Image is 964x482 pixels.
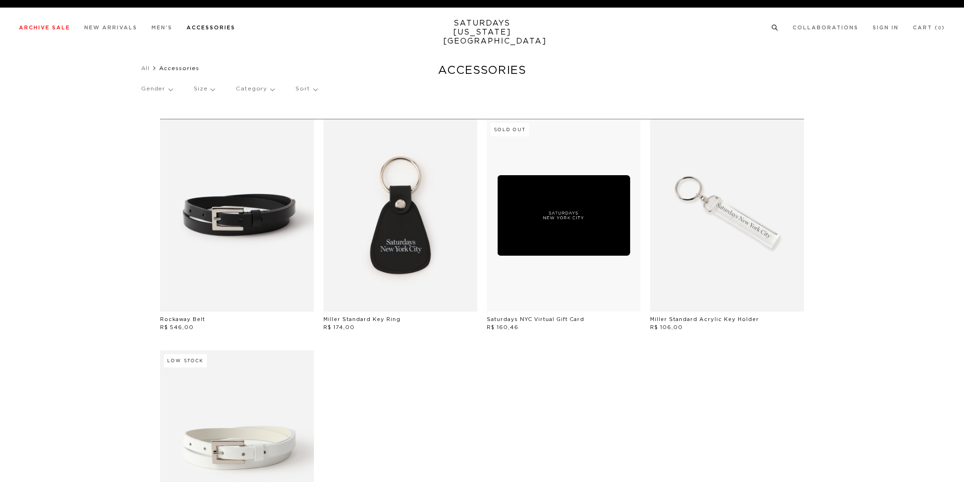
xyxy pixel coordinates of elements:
small: 0 [938,26,942,30]
a: Archive Sale [19,25,70,30]
div: Low Stock [164,354,207,367]
a: All [141,65,150,71]
span: R$ 160,46 [487,325,518,330]
span: Accessories [159,65,199,71]
a: Collaborations [793,25,858,30]
a: Miller Standard Acrylic Key Holder [650,317,759,322]
a: New Arrivals [84,25,137,30]
a: Saturdays NYC Virtual Gift Card [487,317,584,322]
span: R$ 106,00 [650,325,683,330]
a: Men's [152,25,172,30]
a: Miller Standard Key Ring [323,317,401,322]
span: R$ 174,00 [323,325,355,330]
a: Rockaway Belt [160,317,205,322]
a: SATURDAYS[US_STATE][GEOGRAPHIC_DATA] [443,19,521,46]
a: Cart (0) [913,25,945,30]
div: Sold Out [491,123,529,136]
span: R$ 546,00 [160,325,194,330]
a: Sign In [873,25,899,30]
p: Category [236,78,274,100]
p: Gender [141,78,172,100]
p: Size [194,78,214,100]
p: Sort [295,78,317,100]
a: Accessories [187,25,235,30]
